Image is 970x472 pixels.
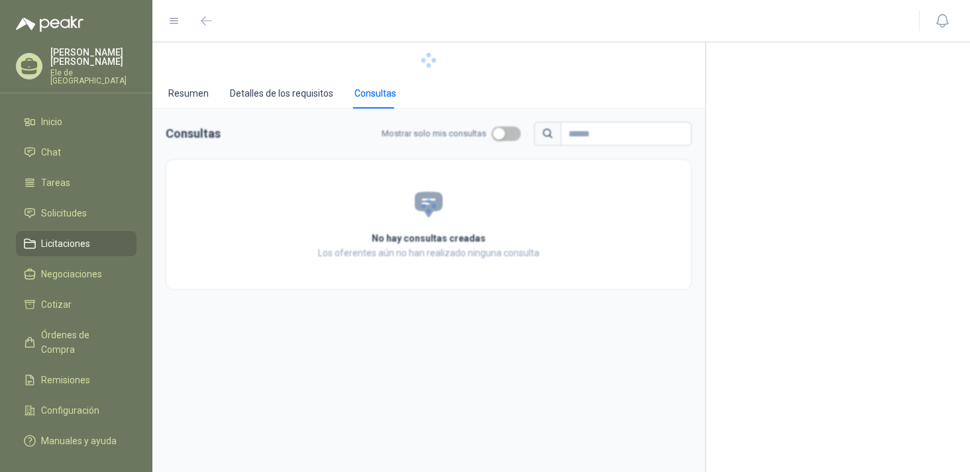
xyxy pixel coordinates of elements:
a: Configuración [16,398,136,423]
a: Negociaciones [16,261,136,287]
a: Órdenes de Compra [16,322,136,362]
img: Logo peakr [16,16,83,32]
span: Remisiones [41,373,90,387]
a: Tareas [16,170,136,195]
a: Licitaciones [16,231,136,256]
a: Remisiones [16,367,136,393]
a: Manuales y ayuda [16,428,136,453]
span: Solicitudes [41,206,87,220]
div: Detalles de los requisitos [230,86,333,101]
a: Inicio [16,109,136,134]
p: [PERSON_NAME] [PERSON_NAME] [50,48,136,66]
a: Solicitudes [16,201,136,226]
a: Chat [16,140,136,165]
a: Cotizar [16,292,136,317]
div: Resumen [168,86,209,101]
span: Cotizar [41,297,72,312]
span: Inicio [41,115,62,129]
span: Manuales y ayuda [41,434,117,448]
span: Configuración [41,403,99,418]
span: Negociaciones [41,267,102,281]
span: Tareas [41,175,70,190]
p: Ele de [GEOGRAPHIC_DATA] [50,69,136,85]
div: Consultas [354,86,396,101]
span: Órdenes de Compra [41,328,124,357]
span: Chat [41,145,61,160]
span: Licitaciones [41,236,90,251]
